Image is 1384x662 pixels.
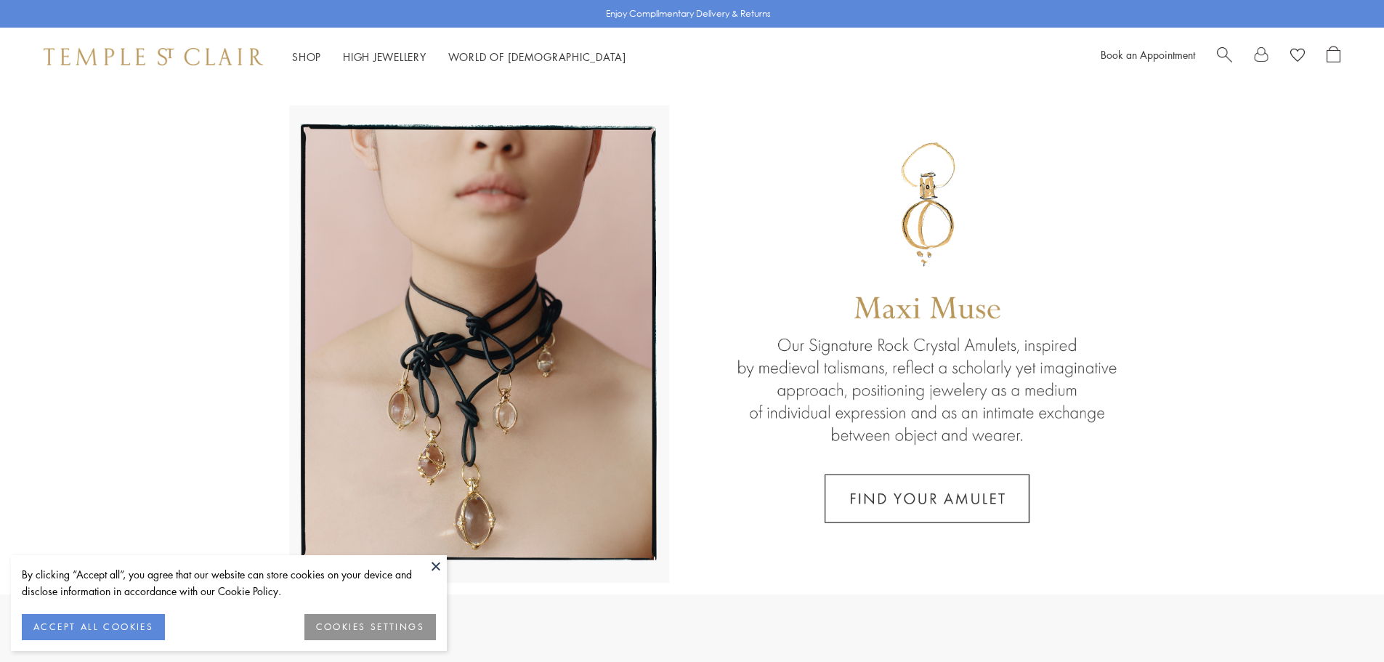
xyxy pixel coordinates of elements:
[22,566,436,600] div: By clicking “Accept all”, you agree that our website can store cookies on your device and disclos...
[606,7,771,21] p: Enjoy Complimentary Delivery & Returns
[343,49,426,64] a: High JewelleryHigh Jewellery
[1311,594,1369,647] iframe: Gorgias live chat messenger
[22,614,165,640] button: ACCEPT ALL COOKIES
[292,48,626,66] nav: Main navigation
[448,49,626,64] a: World of [DEMOGRAPHIC_DATA]World of [DEMOGRAPHIC_DATA]
[44,48,263,65] img: Temple St. Clair
[304,614,436,640] button: COOKIES SETTINGS
[1290,46,1305,68] a: View Wishlist
[1101,47,1195,62] a: Book an Appointment
[1327,46,1340,68] a: Open Shopping Bag
[1217,46,1232,68] a: Search
[292,49,321,64] a: ShopShop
